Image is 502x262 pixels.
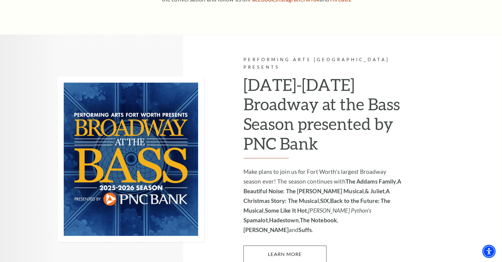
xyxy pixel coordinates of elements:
strong: SIX [320,197,329,204]
strong: [PERSON_NAME] [243,226,289,233]
strong: & Juliet [365,187,385,194]
p: Performing Arts [GEOGRAPHIC_DATA] Presents [243,56,405,71]
em: [PERSON_NAME] Python's [308,207,372,214]
h2: [DATE]-[DATE] Broadway at the Bass Season presented by PNC Bank [243,75,405,158]
strong: Some Like It Hot [265,207,307,214]
strong: Hadestown [269,217,299,224]
img: Performing Arts Fort Worth Presents [58,77,204,242]
strong: The Addams Family [346,178,396,185]
strong: Back to the Future: The Musical [243,197,391,214]
strong: A Christmas Story: The Musical [243,187,390,204]
p: Make plans to join us for Fort Worth’s largest Broadway season ever! The season continues with , ... [243,167,405,235]
div: Accessibility Menu [482,245,496,258]
strong: The Notebook [300,217,337,224]
strong: Spamalot [243,217,268,224]
strong: A Beautiful Noise: The [PERSON_NAME] Musical [243,178,401,194]
strong: Suffs [299,226,312,233]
